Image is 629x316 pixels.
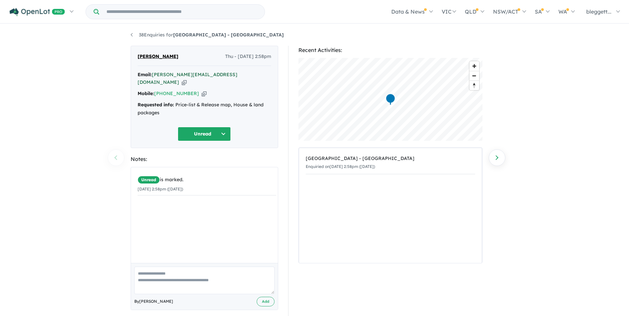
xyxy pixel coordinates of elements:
[154,90,199,96] a: [PHONE_NUMBER]
[100,5,263,19] input: Try estate name, suburb, builder or developer
[470,61,479,71] button: Zoom in
[138,186,183,191] small: [DATE] 2:58pm ([DATE])
[138,72,237,85] a: [PERSON_NAME][EMAIL_ADDRESS][DOMAIN_NAME]
[131,31,499,39] nav: breadcrumb
[10,8,65,16] img: Openlot PRO Logo White
[182,79,187,86] button: Copy
[306,151,475,174] a: [GEOGRAPHIC_DATA] - [GEOGRAPHIC_DATA]Enquiried on[DATE] 2:58pm ([DATE])
[470,80,479,90] button: Reset bearing to north
[138,53,178,61] span: [PERSON_NAME]
[138,102,174,108] strong: Requested info:
[138,72,152,78] strong: Email:
[225,53,271,61] span: Thu - [DATE] 2:58pm
[173,32,284,38] strong: [GEOGRAPHIC_DATA] - [GEOGRAPHIC_DATA]
[385,93,395,106] div: Map marker
[298,58,482,141] canvas: Map
[138,90,154,96] strong: Mobile:
[131,32,284,38] a: 38Enquiries for[GEOGRAPHIC_DATA] - [GEOGRAPHIC_DATA]
[306,164,375,169] small: Enquiried on [DATE] 2:58pm ([DATE])
[470,71,479,80] button: Zoom out
[178,127,231,141] button: Unread
[202,90,207,97] button: Copy
[257,297,275,306] button: Add
[298,46,482,55] div: Recent Activities:
[138,176,160,184] span: Unread
[138,101,271,117] div: Price-list & Release map, House & land packages
[134,298,173,305] span: By [PERSON_NAME]
[138,176,276,184] div: is marked.
[131,155,278,164] div: Notes:
[306,155,475,163] div: [GEOGRAPHIC_DATA] - [GEOGRAPHIC_DATA]
[586,8,611,15] span: bleggett...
